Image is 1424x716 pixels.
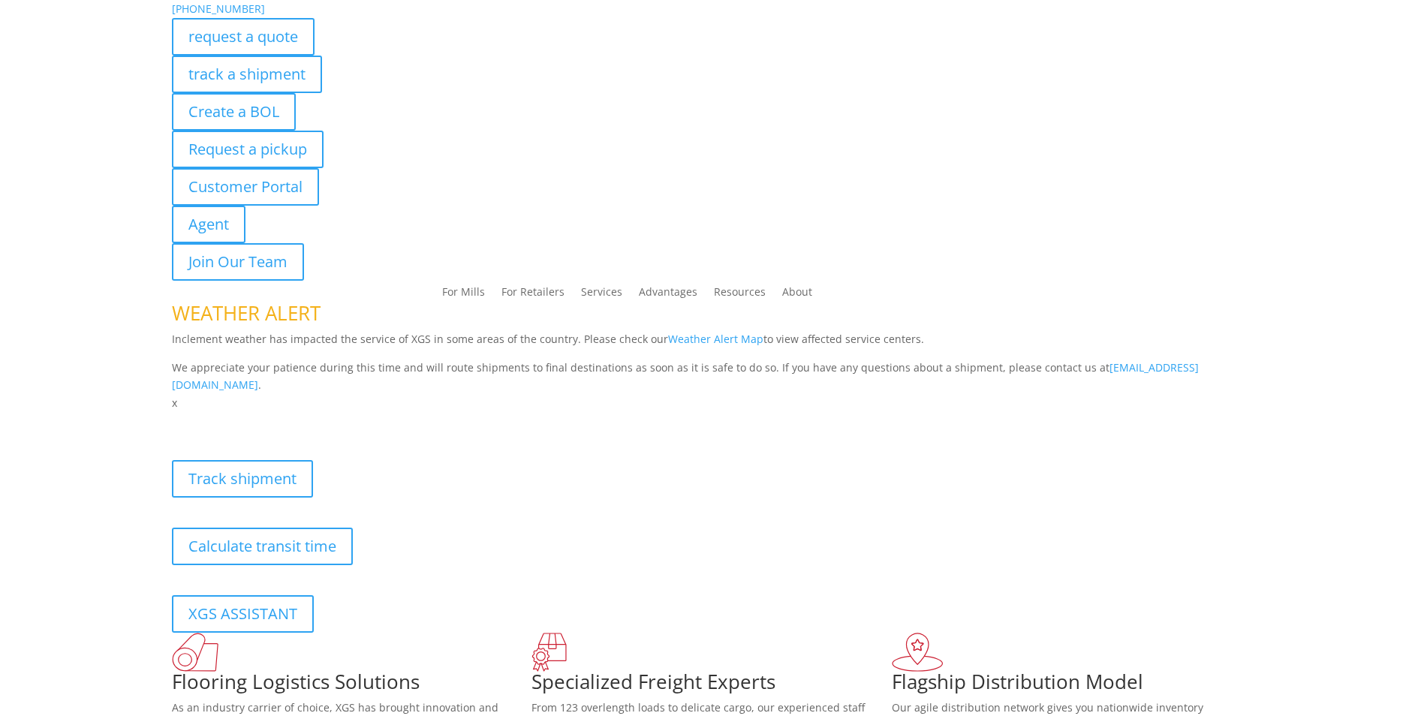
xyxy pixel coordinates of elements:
h1: Flagship Distribution Model [892,672,1252,699]
a: Services [581,287,622,303]
b: Visibility, transparency, and control for your entire supply chain. [172,414,507,429]
a: track a shipment [172,56,322,93]
a: Weather Alert Map [668,332,763,346]
a: About [782,287,812,303]
a: Track shipment [172,460,313,498]
a: Create a BOL [172,93,296,131]
a: Request a pickup [172,131,324,168]
img: xgs-icon-flagship-distribution-model-red [892,633,944,672]
p: We appreciate your patience during this time and will route shipments to final destinations as so... [172,359,1253,395]
img: xgs-icon-focused-on-flooring-red [531,633,567,672]
a: For Retailers [501,287,564,303]
a: [PHONE_NUMBER] [172,2,265,16]
h1: Specialized Freight Experts [531,672,892,699]
p: Inclement weather has impacted the service of XGS in some areas of the country. Please check our ... [172,330,1253,359]
a: Customer Portal [172,168,319,206]
a: Calculate transit time [172,528,353,565]
p: x [172,394,1253,412]
a: request a quote [172,18,315,56]
h1: Flooring Logistics Solutions [172,672,532,699]
span: WEATHER ALERT [172,299,321,326]
img: xgs-icon-total-supply-chain-intelligence-red [172,633,218,672]
a: Agent [172,206,245,243]
a: XGS ASSISTANT [172,595,314,633]
a: For Mills [442,287,485,303]
a: Resources [714,287,766,303]
a: Join Our Team [172,243,304,281]
a: Advantages [639,287,697,303]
